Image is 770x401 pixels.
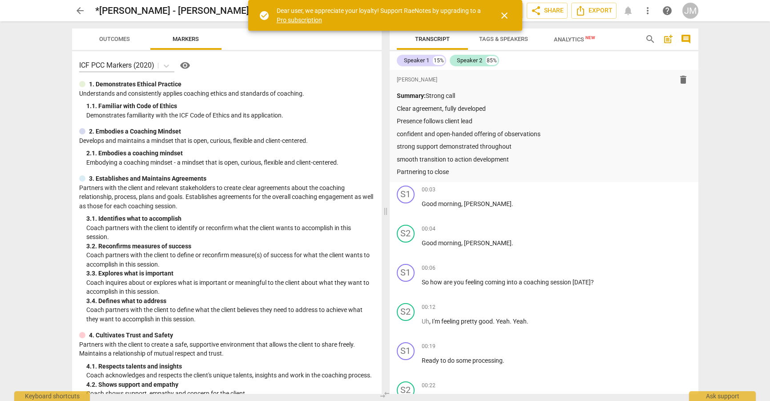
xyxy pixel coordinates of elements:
[415,36,450,42] span: Transcript
[513,318,527,325] span: Yeah
[682,3,698,19] button: JM
[661,32,675,46] button: Add summary
[457,56,482,65] div: Speaker 2
[277,16,322,24] a: Pro subscription
[404,56,429,65] div: Speaker 1
[585,35,595,40] span: New
[461,239,464,247] span: ,
[99,36,130,42] span: Outcomes
[79,60,154,70] p: ICF PCC Markers (2020)
[678,74,689,85] span: delete
[86,380,375,389] div: 4. 2. Shows support and empathy
[89,80,181,89] p: 1. Demonstrates Ethical Practice
[422,304,435,311] span: 00:12
[397,130,691,139] p: confident and open-handed offering of observations
[86,223,375,242] p: Coach partners with the client to identify or reconfirm what the client wants to accomplish in th...
[486,56,498,65] div: 85%
[456,357,472,364] span: some
[503,357,504,364] span: .
[397,342,415,360] div: Change speaker
[397,104,691,113] p: Clear agreement, fully developed
[422,225,435,233] span: 00:04
[79,89,375,98] p: Understands and consistently applies coaching ethics and standards of coaching.
[173,36,199,42] span: Markers
[461,200,464,207] span: ,
[662,5,673,16] span: help
[642,5,653,16] span: more_vert
[89,331,173,340] p: 4. Cultivates Trust and Safety
[277,6,483,24] div: Dear user, we appreciate your loyalty! Support RaeNotes by upgrading to a
[397,303,415,321] div: Change speaker
[86,214,375,223] div: 3. 1. Identifies what to accomplish
[493,318,496,325] span: .
[679,32,693,46] button: Show/Hide comments
[89,174,206,183] p: 3. Establishes and Maintains Agreements
[519,279,524,286] span: a
[397,117,691,126] p: Presence follows client lead
[75,5,85,16] span: arrow_back
[472,357,503,364] span: processing
[79,340,375,358] p: Partners with the client to create a safe, supportive environment that allows the client to share...
[86,149,375,158] div: 2. 1. Embodies a coaching mindset
[659,3,675,19] a: Help
[479,318,493,325] span: good
[554,36,595,43] span: Analytics
[465,279,485,286] span: feeling
[86,371,375,380] p: Coach acknowledges and respects the client's unique talents, insights and work in the coaching pr...
[397,76,437,84] span: [PERSON_NAME]
[531,5,564,16] span: Share
[464,200,512,207] span: [PERSON_NAME]
[422,343,435,350] span: 00:19
[86,158,375,167] p: Embodying a coaching mindset - a mindset that is open, curious, flexible and client-centered.
[494,5,515,26] button: Close
[397,92,426,99] strong: Summary:
[180,60,190,71] span: visibility
[422,186,435,194] span: 00:03
[433,56,445,65] div: 15%
[422,357,440,364] span: Ready
[443,279,454,286] span: are
[524,279,550,286] span: coaching
[86,251,375,269] p: Coach partners with the client to define or reconfirm measure(s) of success for what the client w...
[454,279,465,286] span: you
[89,127,181,136] p: 2. Embodies a Coaching Mindset
[531,5,541,16] span: share
[397,264,415,282] div: Change speaker
[479,36,528,42] span: Tags & Speakers
[575,5,613,16] span: Export
[86,305,375,324] p: Coach partners with the client to define what the client believes they need to address to achieve...
[496,318,510,325] span: Yeah
[79,183,375,211] p: Partners with the client and relevant stakeholders to create clear agreements about the coaching ...
[422,318,429,325] span: Filler word
[86,111,375,120] p: Demonstrates familiarity with the ICF Code of Ethics and its application.
[645,34,656,45] span: search
[178,58,192,73] button: Help
[440,357,447,364] span: to
[681,34,691,45] span: comment
[512,200,513,207] span: .
[689,391,756,401] div: Ask support
[432,318,441,325] span: I'm
[95,5,301,16] h2: *[PERSON_NAME] - [PERSON_NAME] M 1- [DATE]
[512,239,513,247] span: .
[86,362,375,371] div: 4. 1. Respects talents and insights
[507,279,519,286] span: into
[572,279,591,286] span: [DATE]
[499,10,510,21] span: close
[527,318,528,325] span: .
[422,279,430,286] span: So
[397,186,415,203] div: Change speaker
[438,200,461,207] span: morning
[14,391,90,401] div: Keyboard shortcuts
[397,142,691,151] p: strong support demonstrated throughout
[397,155,691,164] p: smooth transition to action development
[591,279,594,286] span: ?
[464,239,512,247] span: [PERSON_NAME]
[397,381,415,399] div: Change speaker
[422,264,435,272] span: 00:06
[571,3,617,19] button: Export
[643,32,657,46] button: Search
[550,279,572,286] span: session
[397,167,691,177] p: Partnering to close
